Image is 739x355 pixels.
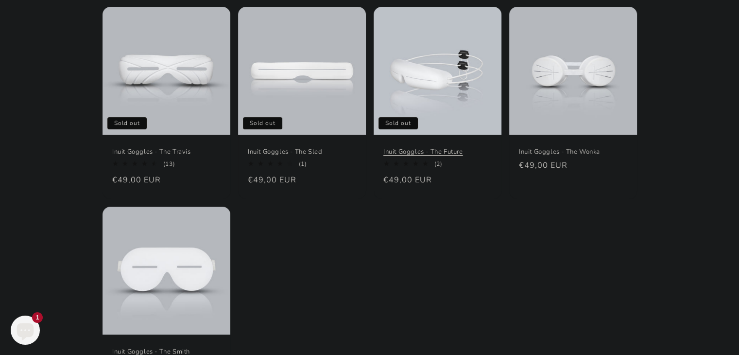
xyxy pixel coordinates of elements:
[112,148,221,156] a: Inuit Goggles - The Travis
[8,316,43,347] inbox-online-store-chat: Shopify online store chat
[248,148,356,156] a: Inuit Goggles - The Sled
[519,148,627,156] a: Inuit Goggles - The Wonka
[383,148,492,156] a: Inuit Goggles - The Future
